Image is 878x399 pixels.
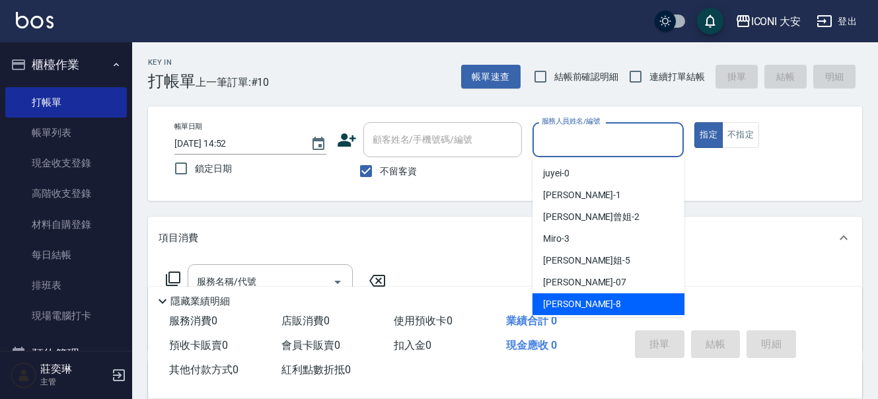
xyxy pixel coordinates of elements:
[730,8,807,35] button: ICONI 大安
[170,295,230,308] p: 隱藏業績明細
[5,209,127,240] a: 材料自購登錄
[148,58,196,67] h2: Key In
[694,122,723,148] button: 指定
[11,362,37,388] img: Person
[697,8,723,34] button: save
[461,65,521,89] button: 帳單速查
[542,116,600,126] label: 服務人員姓名/編號
[174,122,202,131] label: 帳單日期
[5,87,127,118] a: 打帳單
[380,164,417,178] span: 不留客資
[5,178,127,209] a: 高階收支登錄
[543,210,640,224] span: [PERSON_NAME]曾姐 -2
[5,240,127,270] a: 每日結帳
[394,314,453,327] span: 使用預收卡 0
[543,275,626,289] span: [PERSON_NAME] -07
[169,314,217,327] span: 服務消費 0
[5,48,127,82] button: 櫃檯作業
[148,72,196,91] h3: 打帳單
[174,133,297,155] input: YYYY/MM/DD hh:mm
[195,162,232,176] span: 鎖定日期
[722,122,759,148] button: 不指定
[16,12,54,28] img: Logo
[506,339,557,351] span: 現金應收 0
[40,376,108,388] p: 主管
[169,363,238,376] span: 其他付款方式 0
[5,337,127,371] button: 預約管理
[5,148,127,178] a: 現金收支登錄
[543,188,621,202] span: [PERSON_NAME] -1
[543,254,630,268] span: [PERSON_NAME]姐 -5
[506,314,557,327] span: 業績合計 0
[196,74,270,91] span: 上一筆訂單:#10
[394,339,431,351] span: 扣入金 0
[303,128,334,160] button: Choose date, selected date is 2025-10-13
[281,339,340,351] span: 會員卡販賣 0
[5,270,127,301] a: 排班表
[169,339,228,351] span: 預收卡販賣 0
[543,232,569,246] span: Miro -3
[5,301,127,331] a: 現場電腦打卡
[281,363,351,376] span: 紅利點數折抵 0
[554,70,619,84] span: 結帳前確認明細
[327,272,348,293] button: Open
[811,9,862,34] button: 登出
[543,297,621,311] span: [PERSON_NAME] -8
[751,13,801,30] div: ICONI 大安
[543,166,569,180] span: juyei -0
[40,363,108,376] h5: 莊奕琳
[148,217,862,259] div: 項目消費
[5,118,127,148] a: 帳單列表
[649,70,705,84] span: 連續打單結帳
[281,314,330,327] span: 店販消費 0
[159,231,198,245] p: 項目消費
